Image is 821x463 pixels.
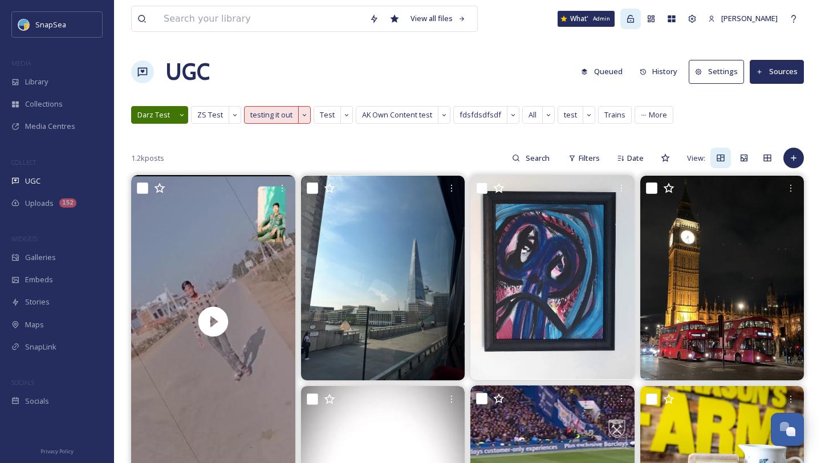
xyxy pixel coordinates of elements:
[18,19,30,30] img: snapsea-logo.png
[59,198,76,208] div: 152
[158,6,364,31] input: Search your library
[165,55,210,89] a: UGC
[588,13,615,25] div: Admin
[40,444,74,457] a: Privacy Policy
[35,19,66,30] span: SnapSea
[25,121,75,132] span: Media Centres
[634,60,684,83] button: History
[25,99,63,109] span: Collections
[11,158,36,166] span: COLLECT
[649,109,667,120] span: More
[405,7,472,30] a: View all files
[771,413,804,446] button: Open Chat
[470,175,635,379] img: New work on #canvas #art #artoftheday #contemporarypainting #artist #kensteimle #phoenixartist #n...
[25,76,48,87] span: Library
[702,7,783,30] a: [PERSON_NAME]
[40,448,74,455] span: Privacy Policy
[250,109,292,120] span: testing it out
[620,9,641,29] a: Admin
[25,252,56,263] span: Galleries
[564,109,577,120] span: test
[25,198,54,209] span: Uploads
[627,153,644,164] span: Date
[604,109,625,120] span: Trains
[11,378,34,387] span: SOCIALS
[25,274,53,285] span: Embeds
[25,342,56,352] span: SnapLink
[579,153,600,164] span: Filters
[25,396,49,407] span: Socials
[529,109,537,120] span: All
[301,176,465,380] img: London Bridge #london
[25,319,44,330] span: Maps
[25,176,40,186] span: UGC
[362,109,432,120] span: AK Own Content test
[689,60,744,83] button: Settings
[460,109,501,120] span: fdsfdsdfsdf
[11,234,38,243] span: WIDGETS
[320,109,335,120] span: Test
[640,176,804,380] img: #london#travel#fatherandson#weekend#love#holyday#
[750,60,804,83] button: Sources
[197,109,223,120] span: ZS Test
[689,60,750,83] a: Settings
[687,153,705,164] span: View:
[721,13,778,23] span: [PERSON_NAME]
[11,59,31,67] span: MEDIA
[575,60,628,83] button: Queued
[131,153,164,164] span: 1.2k posts
[25,297,50,307] span: Stories
[520,147,557,169] input: Search
[137,109,170,120] span: Darz Test
[575,60,634,83] a: Queued
[558,11,615,27] a: What's New
[634,60,689,83] a: History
